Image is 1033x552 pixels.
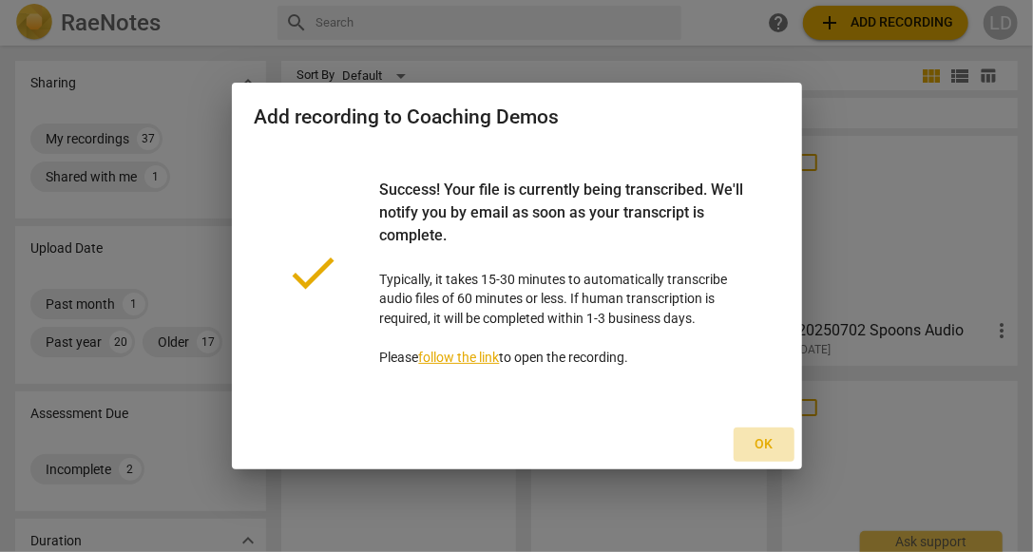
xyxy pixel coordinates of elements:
span: Ok [749,435,779,454]
div: Success! Your file is currently being transcribed. We'll notify you by email as soon as your tran... [380,179,749,270]
span: done [285,244,342,301]
h2: Add recording to Coaching Demos [255,105,779,129]
a: follow the link [419,350,500,365]
p: Typically, it takes 15-30 minutes to automatically transcribe audio files of 60 minutes or less. ... [380,179,749,368]
button: Ok [734,428,794,462]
